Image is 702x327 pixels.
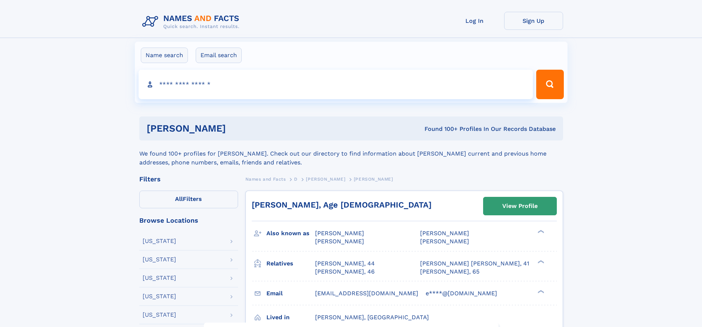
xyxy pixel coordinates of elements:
div: [US_STATE] [143,275,176,281]
a: [PERSON_NAME], Age [DEMOGRAPHIC_DATA] [252,200,432,209]
button: Search Button [536,70,563,99]
a: [PERSON_NAME], 65 [420,268,479,276]
div: [US_STATE] [143,293,176,299]
img: Logo Names and Facts [139,12,245,32]
div: ❯ [536,229,545,234]
div: View Profile [502,198,538,215]
span: [PERSON_NAME] [354,177,393,182]
h3: Also known as [266,227,315,240]
h3: Relatives [266,257,315,270]
label: Name search [141,48,188,63]
a: Sign Up [504,12,563,30]
div: [US_STATE] [143,312,176,318]
div: [US_STATE] [143,257,176,262]
a: [PERSON_NAME], 46 [315,268,375,276]
a: [PERSON_NAME], 44 [315,260,375,268]
div: [US_STATE] [143,238,176,244]
a: [PERSON_NAME] [306,174,345,184]
div: ❯ [536,289,545,294]
span: All [175,195,183,202]
span: [PERSON_NAME] [420,230,469,237]
a: D [294,174,298,184]
div: ❯ [536,259,545,264]
div: We found 100+ profiles for [PERSON_NAME]. Check out our directory to find information about [PERS... [139,140,563,167]
a: [PERSON_NAME] [PERSON_NAME], 41 [420,260,529,268]
div: Filters [139,176,238,182]
a: Names and Facts [245,174,286,184]
div: Found 100+ Profiles In Our Records Database [325,125,556,133]
a: Log In [445,12,504,30]
a: View Profile [483,197,556,215]
span: [PERSON_NAME] [306,177,345,182]
label: Filters [139,191,238,208]
h1: [PERSON_NAME] [147,124,325,133]
div: Browse Locations [139,217,238,224]
span: [PERSON_NAME], [GEOGRAPHIC_DATA] [315,314,429,321]
span: D [294,177,298,182]
span: [EMAIL_ADDRESS][DOMAIN_NAME] [315,290,418,297]
span: [PERSON_NAME] [420,238,469,245]
h3: Lived in [266,311,315,324]
input: search input [139,70,533,99]
h3: Email [266,287,315,300]
span: [PERSON_NAME] [315,230,364,237]
label: Email search [196,48,242,63]
span: [PERSON_NAME] [315,238,364,245]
